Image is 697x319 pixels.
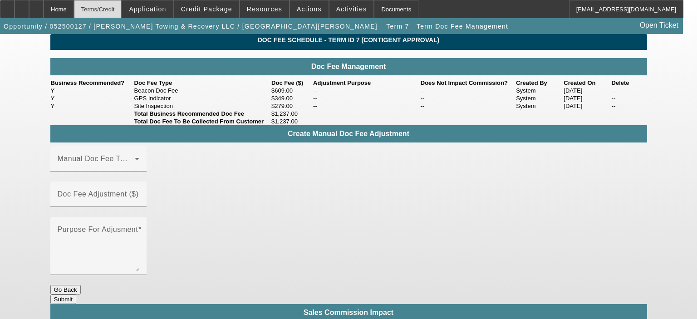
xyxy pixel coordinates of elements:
[181,5,232,13] span: Credit Package
[174,0,239,18] button: Credit Package
[50,94,134,102] td: Y
[134,94,271,102] td: GPS Indicator
[383,18,412,34] button: Term 7
[290,0,329,18] button: Actions
[515,94,563,102] td: System
[58,226,138,233] mat-label: Purpose For Adjusment
[240,0,289,18] button: Resources
[515,79,563,87] th: Created By
[636,18,682,33] a: Open Ticket
[134,79,271,87] th: Doc Fee Type
[563,94,611,102] td: [DATE]
[50,87,134,94] td: Y
[271,110,313,118] td: $1,237.00
[122,0,173,18] button: Application
[563,102,611,110] td: [DATE]
[55,130,643,138] h4: Create Manual Doc Fee Adjustment
[313,102,420,110] td: --
[134,87,271,94] td: Beacon Doc Fee
[247,5,282,13] span: Resources
[313,79,420,87] th: Adjustment Purpose
[420,94,515,102] td: --
[271,79,313,87] th: Doc Fee ($)
[420,102,515,110] td: --
[611,87,647,94] td: --
[4,23,378,30] span: Opportunity / 052500127 / [PERSON_NAME] Towing & Recovery LLC / [GEOGRAPHIC_DATA][PERSON_NAME]
[563,87,611,94] td: [DATE]
[313,87,420,94] td: --
[611,94,647,102] td: --
[271,87,313,94] td: $609.00
[611,102,647,110] td: --
[57,36,640,44] span: Doc Fee Schedule - Term ID 7 (Contigent Approval)
[134,102,271,110] td: Site Inspection
[50,102,134,110] td: Y
[329,0,374,18] button: Activities
[50,285,81,294] button: Go Back
[271,118,313,125] td: $1,237.00
[58,155,133,162] mat-label: Manual Doc Fee Type
[414,18,510,34] button: Term Doc Fee Management
[420,79,515,87] th: Does Not Impact Commission?
[336,5,367,13] span: Activities
[55,309,643,317] h4: Sales Commission Impact
[515,87,563,94] td: System
[50,79,134,87] th: Business Recommended?
[611,79,647,87] th: Delete
[420,87,515,94] td: --
[129,5,166,13] span: Application
[563,79,611,87] th: Created On
[417,23,508,30] span: Term Doc Fee Management
[134,118,271,125] td: Total Doc Fee To Be Collected From Customer
[313,94,420,102] td: --
[55,63,643,71] h4: Doc Fee Management
[58,190,139,198] mat-label: Doc Fee Adjustment ($)
[515,102,563,110] td: System
[50,294,76,304] button: Submit
[271,94,313,102] td: $349.00
[386,23,409,30] span: Term 7
[134,110,271,118] td: Total Business Recommended Doc Fee
[297,5,322,13] span: Actions
[271,102,313,110] td: $279.00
